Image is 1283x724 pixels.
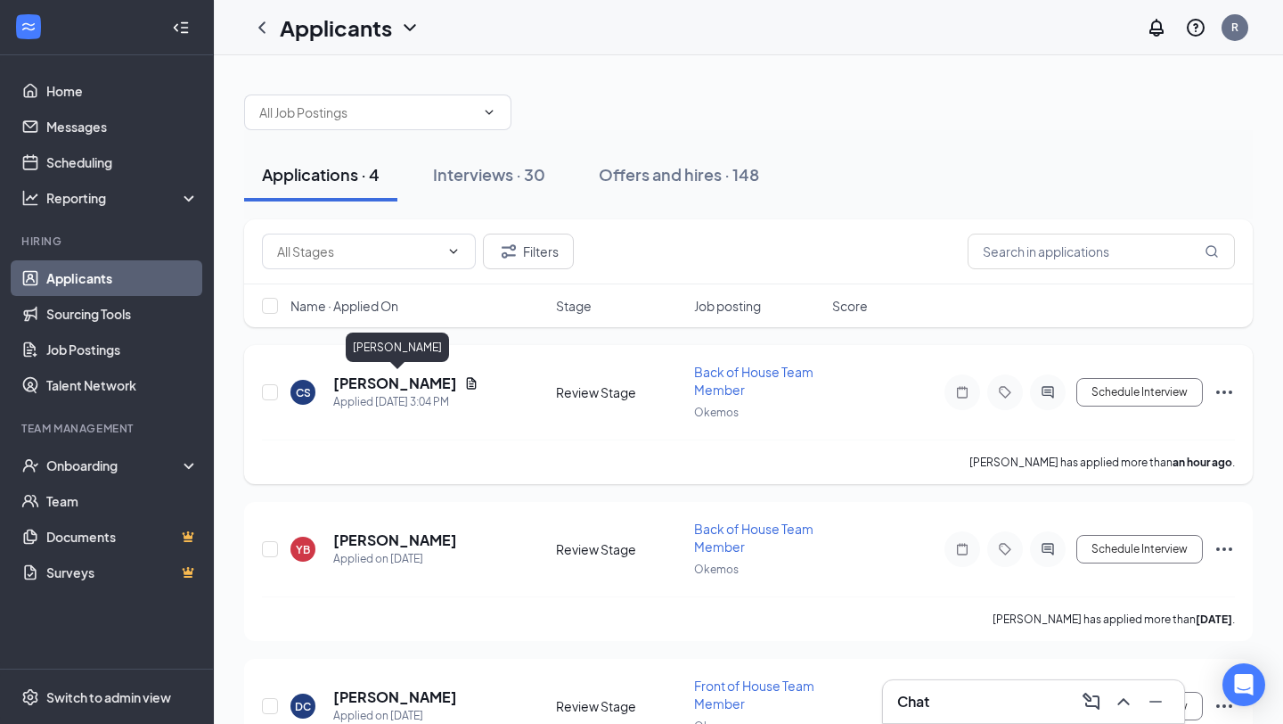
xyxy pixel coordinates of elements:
[556,697,683,715] div: Review Stage
[694,297,761,315] span: Job posting
[994,385,1016,399] svg: Tag
[483,234,574,269] button: Filter Filters
[295,699,311,714] div: DC
[399,17,421,38] svg: ChevronDown
[251,17,273,38] svg: ChevronLeft
[46,483,199,519] a: Team
[1076,378,1203,407] button: Schedule Interview
[968,234,1235,269] input: Search in applications
[694,521,813,555] span: Back of House Team Member
[556,297,592,315] span: Stage
[556,540,683,558] div: Review Stage
[1214,695,1235,717] svg: Ellipses
[333,393,478,411] div: Applied [DATE] 3:04 PM
[1146,17,1167,38] svg: Notifications
[21,457,39,474] svg: UserCheck
[482,105,496,119] svg: ChevronDown
[21,688,39,706] svg: Settings
[333,550,457,568] div: Applied on [DATE]
[599,163,759,185] div: Offers and hires · 148
[262,163,380,185] div: Applications · 4
[172,19,190,37] svg: Collapse
[1109,687,1138,716] button: ChevronUp
[1145,691,1166,712] svg: Minimize
[46,73,199,109] a: Home
[296,542,310,557] div: YB
[46,519,199,555] a: DocumentsCrown
[1141,687,1170,716] button: Minimize
[994,542,1016,556] svg: Tag
[21,421,195,436] div: Team Management
[1077,687,1106,716] button: ComposeMessage
[433,163,545,185] div: Interviews · 30
[952,385,973,399] svg: Note
[46,457,184,474] div: Onboarding
[46,367,199,403] a: Talent Network
[1231,20,1238,35] div: R
[1113,691,1134,712] svg: ChevronUp
[1076,535,1203,564] button: Schedule Interview
[694,563,739,576] span: Okemos
[21,189,39,207] svg: Analysis
[21,234,195,249] div: Hiring
[1222,663,1265,706] div: Open Intercom Messenger
[46,144,199,180] a: Scheduling
[46,296,199,332] a: Sourcing Tools
[969,455,1235,470] p: [PERSON_NAME] has applied more than .
[1037,542,1058,556] svg: ActiveChat
[832,297,868,315] span: Score
[333,374,457,393] h5: [PERSON_NAME]
[694,678,814,712] span: Front of House Team Member
[1205,244,1219,259] svg: MagnifyingGlass
[1081,691,1102,712] svg: ComposeMessage
[290,297,398,315] span: Name · Applied On
[556,383,683,401] div: Review Stage
[333,687,457,707] h5: [PERSON_NAME]
[993,612,1235,627] p: [PERSON_NAME] has applied more than .
[1037,385,1058,399] svg: ActiveChat
[46,260,199,296] a: Applicants
[280,12,392,43] h1: Applicants
[259,103,475,122] input: All Job Postings
[1196,613,1232,626] b: [DATE]
[46,109,199,144] a: Messages
[897,692,929,712] h3: Chat
[46,189,200,207] div: Reporting
[277,242,439,261] input: All Stages
[694,406,739,419] span: Okemos
[46,332,199,367] a: Job Postings
[446,244,461,259] svg: ChevronDown
[1214,539,1235,560] svg: Ellipses
[694,364,813,398] span: Back of House Team Member
[464,376,478,391] svg: Document
[296,385,311,400] div: CS
[1214,382,1235,403] svg: Ellipses
[1185,17,1206,38] svg: QuestionInfo
[346,333,449,362] div: [PERSON_NAME]
[952,542,973,556] svg: Note
[46,688,171,706] div: Switch to admin view
[333,531,457,550] h5: [PERSON_NAME]
[20,18,37,36] svg: WorkstreamLogo
[498,241,519,262] svg: Filter
[46,555,199,590] a: SurveysCrown
[1173,456,1232,469] b: an hour ago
